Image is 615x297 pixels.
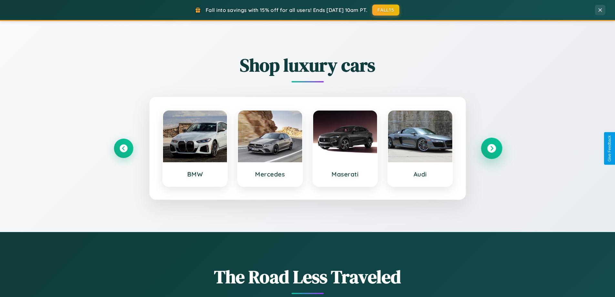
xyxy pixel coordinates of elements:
button: FALL15 [372,5,399,16]
h2: Shop luxury cars [114,53,501,78]
h3: BMW [169,170,221,178]
h3: Mercedes [244,170,296,178]
span: Fall into savings with 15% off for all users! Ends [DATE] 10am PT. [206,7,367,13]
h3: Audi [395,170,446,178]
h1: The Road Less Traveled [114,264,501,289]
h3: Maserati [320,170,371,178]
div: Give Feedback [607,135,612,162]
